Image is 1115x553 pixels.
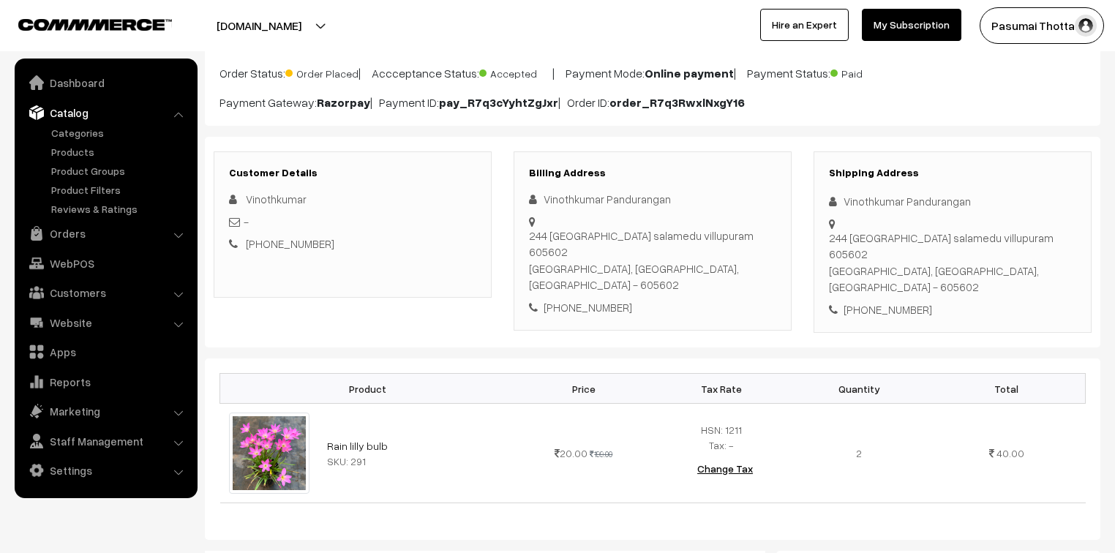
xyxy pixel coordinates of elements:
[219,62,1086,82] p: Order Status: | Accceptance Status: | Payment Mode: | Payment Status:
[327,440,388,452] a: Rain lilly bulb
[529,227,776,293] div: 244 [GEOGRAPHIC_DATA] salamedu villupuram 605602 [GEOGRAPHIC_DATA], [GEOGRAPHIC_DATA], [GEOGRAPHI...
[219,94,1086,111] p: Payment Gateway: | Payment ID: | Order ID:
[18,369,192,395] a: Reports
[529,167,776,179] h3: Billing Address
[48,201,192,217] a: Reviews & Ratings
[18,398,192,424] a: Marketing
[555,447,587,459] span: 20.00
[856,447,862,459] span: 2
[928,374,1085,404] th: Total
[48,144,192,159] a: Products
[515,374,653,404] th: Price
[48,182,192,197] a: Product Filters
[479,62,552,81] span: Accepted
[980,7,1104,44] button: Pasumai Thotta…
[246,237,334,250] a: [PHONE_NUMBER]
[165,7,353,44] button: [DOMAIN_NAME]
[18,69,192,96] a: Dashboard
[18,19,172,30] img: COMMMERCE
[645,66,734,80] b: Online payment
[996,447,1024,459] span: 40.00
[48,163,192,178] a: Product Groups
[862,9,961,41] a: My Subscription
[18,309,192,336] a: Website
[701,424,742,451] span: HSN: 1211 Tax: -
[229,214,476,230] div: -
[18,220,192,247] a: Orders
[829,167,1076,179] h3: Shipping Address
[829,193,1076,210] div: Vinothkumar Pandurangan
[609,95,745,110] b: order_R7q3RwxlNxgY16
[790,374,928,404] th: Quantity
[18,428,192,454] a: Staff Management
[48,125,192,140] a: Categories
[246,192,307,206] span: Vinothkumar
[18,339,192,365] a: Apps
[220,374,515,404] th: Product
[18,279,192,306] a: Customers
[229,413,309,493] img: photo_2025-07-26_13-16-13.jpg
[529,191,776,208] div: Vinothkumar Pandurangan
[760,9,849,41] a: Hire an Expert
[529,299,776,316] div: [PHONE_NUMBER]
[229,167,476,179] h3: Customer Details
[590,449,612,459] strike: 199.00
[18,250,192,276] a: WebPOS
[829,301,1076,318] div: [PHONE_NUMBER]
[327,454,506,469] div: SKU: 291
[18,99,192,126] a: Catalog
[285,62,358,81] span: Order Placed
[653,374,790,404] th: Tax Rate
[18,457,192,484] a: Settings
[830,62,904,81] span: Paid
[439,95,558,110] b: pay_R7q3cYyhtZgJxr
[686,453,765,485] button: Change Tax
[1075,15,1097,37] img: user
[829,230,1076,296] div: 244 [GEOGRAPHIC_DATA] salamedu villupuram 605602 [GEOGRAPHIC_DATA], [GEOGRAPHIC_DATA], [GEOGRAPHI...
[18,15,146,32] a: COMMMERCE
[317,95,370,110] b: Razorpay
